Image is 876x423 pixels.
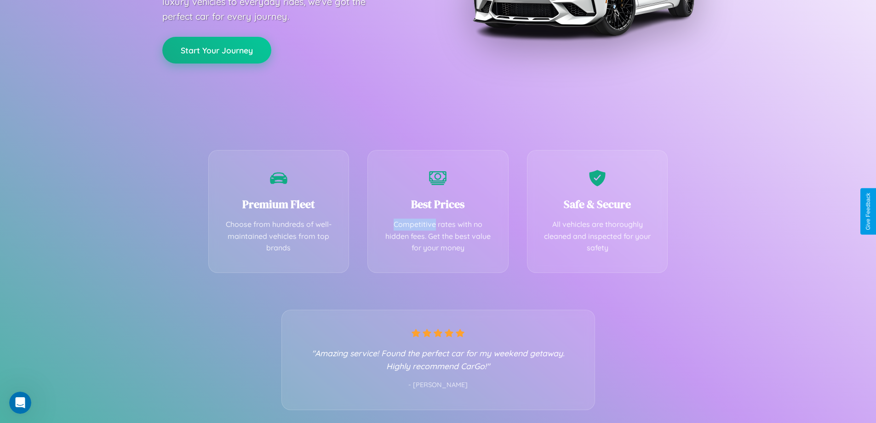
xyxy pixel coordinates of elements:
p: "Amazing service! Found the perfect car for my weekend getaway. Highly recommend CarGo!" [300,347,576,372]
button: Start Your Journey [162,37,271,64]
iframe: Intercom live chat [9,392,31,414]
p: Competitive rates with no hidden fees. Get the best value for your money [382,219,494,254]
h3: Best Prices [382,197,494,212]
div: Give Feedback [865,193,871,230]
p: All vehicles are thoroughly cleaned and inspected for your safety [541,219,654,254]
h3: Premium Fleet [223,197,335,212]
p: Choose from hundreds of well-maintained vehicles from top brands [223,219,335,254]
h3: Safe & Secure [541,197,654,212]
p: - [PERSON_NAME] [300,379,576,391]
